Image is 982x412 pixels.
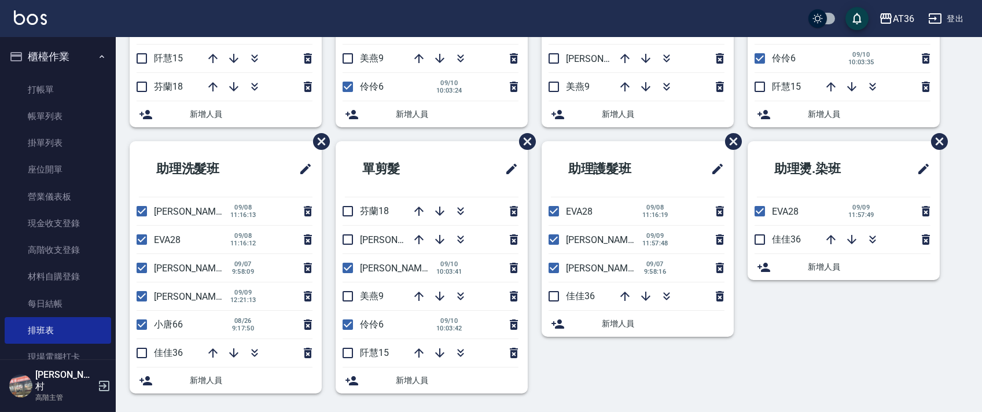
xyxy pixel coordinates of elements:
[190,374,312,387] span: 新增人員
[5,76,111,103] a: 打帳單
[566,263,646,274] span: [PERSON_NAME]58
[5,210,111,237] a: 現金收支登錄
[230,268,256,275] span: 9:58:09
[748,101,940,127] div: 新增人員
[716,124,744,159] span: 刪除班表
[230,211,256,219] span: 11:16:13
[154,347,183,358] span: 佳佳36
[5,42,111,72] button: 櫃檯作業
[848,211,874,219] span: 11:57:49
[893,12,914,26] div: AT36
[396,374,518,387] span: 新增人員
[436,79,462,87] span: 09/10
[602,108,724,120] span: 新增人員
[230,204,256,211] span: 09/08
[130,101,322,127] div: 新增人員
[154,263,234,274] span: [PERSON_NAME]58
[510,124,538,159] span: 刪除班表
[772,234,801,245] span: 佳佳36
[360,81,384,92] span: 伶伶6
[924,8,968,30] button: 登出
[436,260,462,268] span: 09/10
[874,7,919,31] button: AT36
[292,155,312,183] span: 修改班表的標題
[360,319,384,330] span: 伶伶6
[230,240,256,247] span: 11:16:12
[848,204,874,211] span: 09/09
[5,290,111,317] a: 每日結帳
[360,53,384,64] span: 美燕9
[566,81,590,92] span: 美燕9
[642,268,668,275] span: 9:58:16
[808,261,930,273] span: 新增人員
[5,103,111,130] a: 帳單列表
[9,374,32,398] img: Person
[154,53,183,64] span: 阡慧15
[642,260,668,268] span: 09/07
[566,206,593,217] span: EVA28
[304,124,332,159] span: 刪除班表
[642,211,668,219] span: 11:16:19
[757,148,884,190] h2: 助理燙.染班
[154,234,181,245] span: EVA28
[566,234,646,245] span: [PERSON_NAME]56
[230,296,256,304] span: 12:21:13
[845,7,869,30] button: save
[154,81,183,92] span: 芬蘭18
[345,148,458,190] h2: 單剪髮
[498,155,518,183] span: 修改班表的標題
[360,263,440,274] span: [PERSON_NAME]11
[360,234,440,245] span: [PERSON_NAME]16
[14,10,47,25] img: Logo
[848,51,874,58] span: 09/10
[35,392,94,403] p: 高階主管
[230,232,256,240] span: 09/08
[139,148,264,190] h2: 助理洗髮班
[551,148,676,190] h2: 助理護髮班
[542,101,734,127] div: 新增人員
[566,53,646,64] span: [PERSON_NAME]16
[230,317,256,325] span: 08/26
[772,53,796,64] span: 伶伶6
[396,108,518,120] span: 新增人員
[436,325,462,332] span: 10:03:42
[602,318,724,330] span: 新增人員
[566,290,595,301] span: 佳佳36
[5,317,111,344] a: 排班表
[360,290,384,301] span: 美燕9
[336,367,528,393] div: 新增人員
[542,311,734,337] div: 新增人員
[5,344,111,370] a: 現場電腦打卡
[748,254,940,280] div: 新增人員
[704,155,724,183] span: 修改班表的標題
[5,156,111,183] a: 座位開單
[230,260,256,268] span: 09/07
[154,319,183,330] span: 小唐66
[848,58,874,66] span: 10:03:35
[360,347,389,358] span: 阡慧15
[910,155,930,183] span: 修改班表的標題
[130,367,322,393] div: 新增人員
[154,291,234,302] span: [PERSON_NAME]56
[5,183,111,210] a: 營業儀表板
[336,101,528,127] div: 新增人員
[5,237,111,263] a: 高階收支登錄
[642,240,668,247] span: 11:57:48
[808,108,930,120] span: 新增人員
[230,289,256,296] span: 09/09
[642,204,668,211] span: 09/08
[5,130,111,156] a: 掛單列表
[5,263,111,290] a: 材料自購登錄
[230,325,256,332] span: 9:17:50
[190,108,312,120] span: 新增人員
[642,232,668,240] span: 09/09
[772,206,799,217] span: EVA28
[436,87,462,94] span: 10:03:24
[772,81,801,92] span: 阡慧15
[35,369,94,392] h5: [PERSON_NAME]村
[436,317,462,325] span: 09/10
[360,205,389,216] span: 芬蘭18
[154,206,234,217] span: [PERSON_NAME]55
[922,124,950,159] span: 刪除班表
[436,268,462,275] span: 10:03:41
